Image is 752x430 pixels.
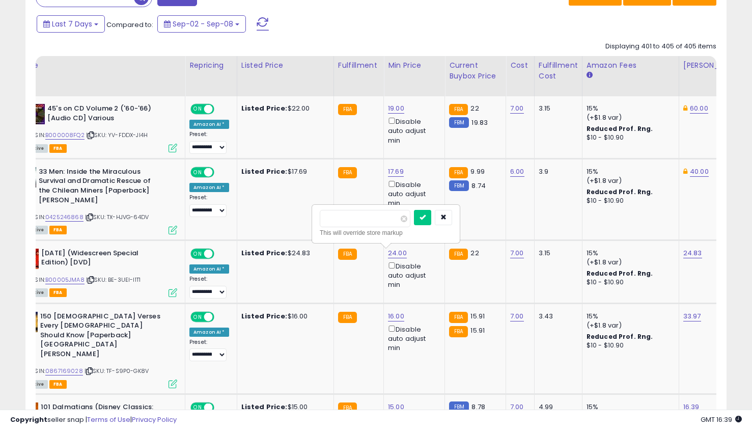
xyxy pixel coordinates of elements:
[52,19,92,29] span: Last 7 Days
[388,324,437,353] div: Disable auto adjust min
[173,19,233,29] span: Sep-02 - Sep-08
[388,167,404,177] a: 17.69
[10,415,47,424] strong: Copyright
[587,176,671,185] div: (+$1.8 var)
[388,179,437,208] div: Disable auto adjust min
[49,144,67,153] span: FBA
[338,312,357,323] small: FBA
[106,20,153,30] span: Compared to:
[85,367,149,375] span: | SKU: TF-S9P0-GK8V
[587,258,671,267] div: (+$1.8 var)
[605,42,716,51] div: Displaying 401 to 405 of 405 items
[388,260,437,290] div: Disable auto adjust min
[449,180,469,191] small: FBM
[320,228,452,238] div: This will override store markup
[24,380,48,389] span: All listings currently available for purchase on Amazon
[510,248,524,258] a: 7.00
[24,104,177,151] div: ASIN:
[241,103,288,113] b: Listed Price:
[157,15,246,33] button: Sep-02 - Sep-08
[189,60,233,71] div: Repricing
[213,312,229,321] span: OFF
[45,131,85,140] a: B000008FQ2
[22,60,181,71] div: Title
[241,248,288,258] b: Listed Price:
[241,104,326,113] div: $22.00
[388,311,404,321] a: 16.00
[189,264,229,274] div: Amazon AI *
[241,167,326,176] div: $17.69
[587,167,671,176] div: 15%
[49,380,67,389] span: FBA
[189,328,229,337] div: Amazon AI *
[690,103,708,114] a: 60.00
[189,276,229,299] div: Preset:
[189,131,229,154] div: Preset:
[189,194,229,217] div: Preset:
[338,60,379,71] div: Fulfillment
[449,104,468,115] small: FBA
[189,120,229,129] div: Amazon AI *
[241,60,329,71] div: Listed Price
[189,339,229,362] div: Preset:
[701,415,742,424] span: 2025-09-16 16:39 GMT
[470,326,485,335] span: 15.91
[45,367,83,375] a: 0867169028
[587,187,653,196] b: Reduced Prof. Rng.
[471,181,486,191] span: 8.74
[86,276,141,284] span: | SKU: BE-3UEI-I1T1
[85,213,149,221] span: | SKU: TX-HJVG-64DV
[539,167,574,176] div: 3.9
[241,311,288,321] b: Listed Price:
[241,249,326,258] div: $24.83
[587,321,671,330] div: (+$1.8 var)
[510,103,524,114] a: 7.00
[388,116,437,145] div: Disable auto adjust min
[470,103,479,113] span: 22
[471,118,488,127] span: 19.83
[45,213,83,222] a: 0425246868
[213,105,229,114] span: OFF
[470,167,485,176] span: 9.99
[587,133,671,142] div: $10 - $10.90
[449,312,468,323] small: FBA
[388,248,407,258] a: 24.00
[41,249,165,270] b: [DATE] (Widescreen Special Edition) [DVD]
[449,60,502,82] div: Current Buybox Price
[49,288,67,297] span: FBA
[587,71,593,80] small: Amazon Fees.
[86,131,148,139] span: | SKU: YV-FDDX-JI4H
[683,248,702,258] a: 24.83
[191,312,204,321] span: ON
[587,113,671,122] div: (+$1.8 var)
[241,312,326,321] div: $16.00
[87,415,130,424] a: Terms of Use
[132,415,177,424] a: Privacy Policy
[470,311,485,321] span: 15.91
[587,341,671,350] div: $10 - $10.90
[24,226,48,234] span: All listings currently available for purchase on Amazon
[24,249,177,296] div: ASIN:
[587,249,671,258] div: 15%
[213,168,229,176] span: OFF
[587,104,671,113] div: 15%
[241,167,288,176] b: Listed Price:
[449,117,469,128] small: FBM
[587,269,653,278] b: Reduced Prof. Rng.
[539,104,574,113] div: 3.15
[587,312,671,321] div: 15%
[510,167,524,177] a: 6.00
[539,249,574,258] div: 3.15
[587,332,653,341] b: Reduced Prof. Rng.
[39,167,162,207] b: 33 Men: Inside the Miraculous Survival and Dramatic Rescue of the Chilean Miners [Paperback] [PER...
[539,60,578,82] div: Fulfillment Cost
[449,249,468,260] small: FBA
[470,248,479,258] span: 22
[338,167,357,178] small: FBA
[683,311,701,321] a: 33.97
[24,288,48,297] span: All listings currently available for purchase on Amazon
[10,415,177,425] div: seller snap | |
[49,226,67,234] span: FBA
[587,197,671,205] div: $10 - $10.90
[449,167,468,178] small: FBA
